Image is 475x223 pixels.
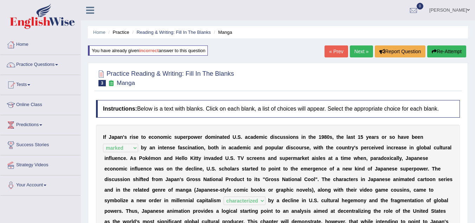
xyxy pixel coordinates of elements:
button: Report Question [375,45,425,57]
b: w [313,145,317,150]
b: K [190,155,194,161]
b: e [179,155,182,161]
b: p [265,145,268,150]
b: s [133,134,136,140]
b: s [376,134,379,140]
b: n [152,145,155,150]
div: You have already given answer to this question [88,45,208,56]
b: u [436,145,439,150]
b: n [223,145,226,150]
b: v [375,145,378,150]
b: s [283,134,286,140]
b: f [178,145,180,150]
b: c [169,134,172,140]
b: y [366,134,369,140]
b: n [189,145,192,150]
b: a [250,134,253,140]
b: s [275,134,277,140]
b: . [126,155,127,161]
b: o [142,155,146,161]
b: i [263,134,265,140]
li: Practice [107,29,129,36]
b: a [245,134,248,140]
b: l [110,155,112,161]
b: e [183,134,186,140]
b: d [253,134,256,140]
b: n [120,134,123,140]
b: e [136,134,139,140]
b: . [236,134,238,140]
b: t [441,145,443,150]
b: i [188,145,189,150]
b: d [286,145,289,150]
b: o [160,134,163,140]
b: a [229,145,231,150]
b: a [398,145,401,150]
b: i [158,145,159,150]
b: l [277,145,279,150]
b: l [450,145,451,150]
b: r [291,155,293,161]
b: b [412,134,415,140]
b: a [278,145,281,150]
a: Strategy Videos [0,155,81,173]
b: r [367,145,368,150]
b: a [372,134,374,140]
b: w [194,134,198,140]
b: b [141,145,144,150]
b: o [155,155,158,161]
b: n [159,145,162,150]
b: s [182,145,185,150]
b: i [222,145,223,150]
b: e [341,134,344,140]
b: y [144,145,147,150]
b: e [172,145,175,150]
a: Home [0,35,81,52]
b: d [214,155,217,161]
b: a [447,145,450,150]
b: é [148,155,151,161]
b: e [115,155,117,161]
b: i [289,145,290,150]
b: n [388,145,391,150]
h4: Below is a text with blanks. Click on each blank, a list of choices will appear. Select the appro... [96,100,460,118]
b: e [307,145,309,150]
b: i [216,134,217,140]
b: Instructions: [103,106,137,112]
b: d [170,155,173,161]
b: r [300,155,302,161]
b: , [204,145,205,150]
b: i [204,155,205,161]
b: i [288,134,290,140]
b: a [427,145,430,150]
b: i [301,134,303,140]
b: I [103,134,104,140]
b: n [256,145,259,150]
b: e [164,145,167,150]
b: s [329,134,332,140]
b: d [237,145,240,150]
b: J [109,134,111,140]
a: Next » [350,45,373,57]
b: i [409,145,411,150]
b: s [304,145,307,150]
b: a [348,134,351,140]
b: a [111,134,114,140]
b: c [121,155,123,161]
b: c [248,145,251,150]
b: o [208,134,211,140]
b: a [312,155,315,161]
b: e [371,145,374,150]
b: U [225,155,229,161]
b: n [205,155,208,161]
b: 0 [327,134,330,140]
b: i [374,145,375,150]
b: c [293,145,296,150]
b: h [338,134,341,140]
b: l [419,145,421,150]
b: t [319,145,320,150]
a: Online Class [0,95,81,113]
b: p [285,155,288,161]
b: c [391,145,394,150]
b: ' [123,134,124,140]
